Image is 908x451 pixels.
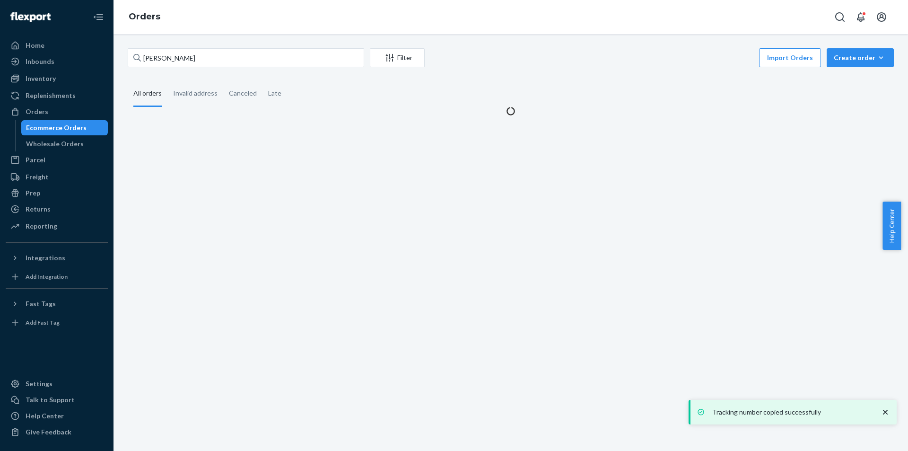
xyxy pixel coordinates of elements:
div: Canceled [229,81,257,106]
ol: breadcrumbs [121,3,168,31]
div: Orders [26,107,48,116]
p: Tracking number copied successfully [712,407,871,417]
div: Late [268,81,281,106]
a: Talk to Support [6,392,108,407]
a: Orders [6,104,108,119]
div: Returns [26,204,51,214]
a: Wholesale Orders [21,136,108,151]
button: Create order [827,48,894,67]
div: Reporting [26,221,57,231]
button: Open account menu [872,8,891,27]
div: Wholesale Orders [26,139,84,149]
div: Invalid address [173,81,218,106]
a: Reporting [6,219,108,234]
div: Inventory [26,74,56,83]
img: Flexport logo [10,12,51,22]
div: Fast Tags [26,299,56,309]
div: Prep [26,188,40,198]
div: Ecommerce Orders [26,123,87,133]
a: Freight [6,169,108,185]
a: Replenishments [6,88,108,103]
div: All orders [133,81,162,107]
div: Add Integration [26,273,68,281]
div: Integrations [26,253,65,263]
a: Parcel [6,152,108,168]
div: Freight [26,172,49,182]
div: Create order [834,53,887,62]
button: Close Navigation [89,8,108,27]
button: Fast Tags [6,296,108,311]
button: Import Orders [759,48,821,67]
a: Ecommerce Orders [21,120,108,135]
div: Home [26,41,44,50]
div: Add Fast Tag [26,318,60,327]
div: Parcel [26,155,45,165]
div: Give Feedback [26,427,71,437]
a: Inventory [6,71,108,86]
a: Add Integration [6,269,108,284]
a: Returns [6,202,108,217]
div: Settings [26,379,52,389]
button: Integrations [6,250,108,265]
input: Search orders [128,48,364,67]
a: Orders [129,11,160,22]
button: Give Feedback [6,424,108,440]
div: Inbounds [26,57,54,66]
div: Talk to Support [26,395,75,405]
a: Prep [6,186,108,201]
a: Add Fast Tag [6,315,108,330]
button: Open Search Box [830,8,849,27]
a: Inbounds [6,54,108,69]
button: Help Center [882,202,901,250]
a: Home [6,38,108,53]
a: Help Center [6,408,108,424]
div: Help Center [26,411,64,421]
a: Settings [6,376,108,391]
button: Open notifications [851,8,870,27]
div: Replenishments [26,91,76,100]
div: Filter [370,53,424,62]
button: Filter [370,48,425,67]
svg: close toast [881,407,890,417]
